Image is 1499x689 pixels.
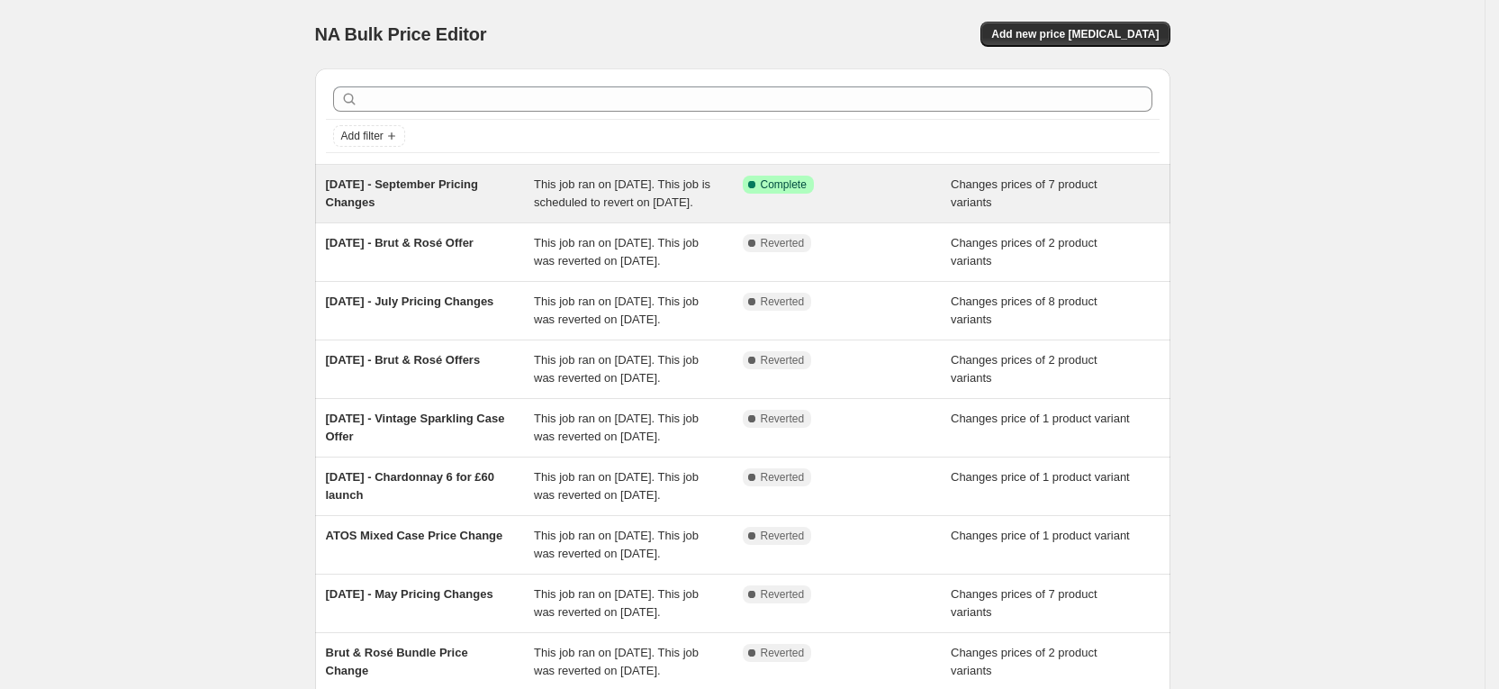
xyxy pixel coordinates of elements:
[761,295,805,309] span: Reverted
[761,646,805,660] span: Reverted
[951,646,1097,677] span: Changes prices of 2 product variants
[761,529,805,543] span: Reverted
[761,412,805,426] span: Reverted
[991,27,1159,41] span: Add new price [MEDICAL_DATA]
[326,236,474,249] span: [DATE] - Brut & Rosé Offer
[534,236,699,267] span: This job ran on [DATE]. This job was reverted on [DATE].
[951,177,1097,209] span: Changes prices of 7 product variants
[534,470,699,502] span: This job ran on [DATE]. This job was reverted on [DATE].
[761,470,805,485] span: Reverted
[326,529,503,542] span: ATOS Mixed Case Price Change
[333,125,405,147] button: Add filter
[761,353,805,367] span: Reverted
[534,177,710,209] span: This job ran on [DATE]. This job is scheduled to revert on [DATE].
[761,177,807,192] span: Complete
[326,295,494,308] span: [DATE] - July Pricing Changes
[326,470,495,502] span: [DATE] - Chardonnay 6 for £60 launch
[951,353,1097,385] span: Changes prices of 2 product variants
[951,587,1097,619] span: Changes prices of 7 product variants
[980,22,1169,47] button: Add new price [MEDICAL_DATA]
[326,412,505,443] span: [DATE] - Vintage Sparkling Case Offer
[761,236,805,250] span: Reverted
[534,529,699,560] span: This job ran on [DATE]. This job was reverted on [DATE].
[326,646,468,677] span: Brut & Rosé Bundle Price Change
[326,587,493,601] span: [DATE] - May Pricing Changes
[951,470,1130,484] span: Changes price of 1 product variant
[534,295,699,326] span: This job ran on [DATE]. This job was reverted on [DATE].
[951,529,1130,542] span: Changes price of 1 product variant
[534,587,699,619] span: This job ran on [DATE]. This job was reverted on [DATE].
[761,587,805,602] span: Reverted
[315,24,487,44] span: NA Bulk Price Editor
[326,353,481,367] span: [DATE] - Brut & Rosé Offers
[534,646,699,677] span: This job ran on [DATE]. This job was reverted on [DATE].
[534,412,699,443] span: This job ran on [DATE]. This job was reverted on [DATE].
[951,295,1097,326] span: Changes prices of 8 product variants
[951,236,1097,267] span: Changes prices of 2 product variants
[951,412,1130,425] span: Changes price of 1 product variant
[534,353,699,385] span: This job ran on [DATE]. This job was reverted on [DATE].
[326,177,479,209] span: [DATE] - September Pricing Changes
[341,129,384,143] span: Add filter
